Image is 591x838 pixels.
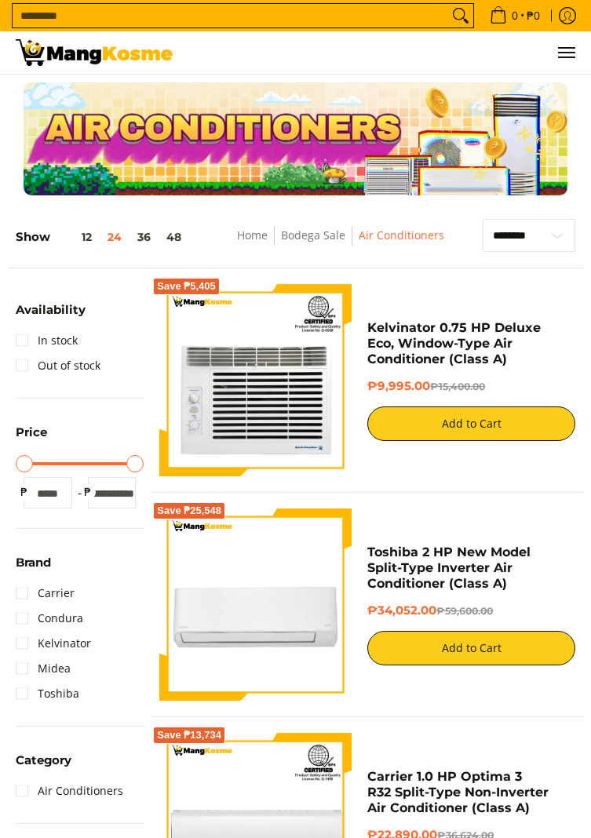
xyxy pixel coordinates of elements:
summary: Open [16,427,47,450]
a: Toshiba [16,681,79,706]
button: Add to Cart [367,631,575,665]
summary: Open [16,304,86,328]
img: Toshiba 2 HP New Model Split-Type Inverter Air Conditioner (Class A) [159,508,352,701]
button: Add to Cart [367,406,575,441]
a: Kelvinator [16,631,91,656]
span: Price [16,427,47,439]
span: Save ₱25,548 [157,506,221,516]
a: Carrier [16,581,75,606]
h5: Show [16,230,189,245]
span: • [485,7,545,24]
span: ₱0 [524,10,542,21]
summary: Open [16,557,51,581]
button: 24 [100,231,130,243]
button: 48 [159,231,189,243]
nav: Breadcrumbs [208,226,472,261]
a: Air Conditioners [359,228,444,242]
button: 36 [130,231,159,243]
img: Bodega Sale Aircon l Mang Kosme: Home Appliances Warehouse Sale [16,39,173,66]
nav: Main Menu [188,31,575,74]
del: ₱59,600.00 [436,605,493,617]
a: Condura [16,606,83,631]
a: Midea [16,656,71,681]
a: Kelvinator 0.75 HP Deluxe Eco, Window-Type Air Conditioner (Class A) [367,320,541,366]
a: Air Conditioners [16,778,123,803]
span: Save ₱5,405 [157,282,216,291]
span: Save ₱13,734 [157,731,221,740]
span: 0 [509,10,520,21]
span: ₱ [80,484,96,500]
button: Menu [556,31,575,74]
span: Category [16,755,71,767]
img: Kelvinator 0.75 HP Deluxe Eco, Window-Type Air Conditioner (Class A) [159,284,352,476]
a: In stock [16,328,78,353]
summary: Open [16,755,71,778]
h6: ₱9,995.00 [367,379,575,395]
span: Availability [16,304,86,316]
a: Toshiba 2 HP New Model Split-Type Inverter Air Conditioner (Class A) [367,545,531,591]
span: ₱ [16,484,31,500]
span: Brand [16,557,51,569]
h6: ₱34,052.00 [367,603,575,619]
a: Bodega Sale [281,228,345,242]
ul: Customer Navigation [188,31,575,74]
del: ₱15,400.00 [430,381,485,392]
a: Out of stock [16,353,100,378]
a: Carrier 1.0 HP Optima 3 R32 Split-Type Non-Inverter Air Conditioner (Class A) [367,769,549,815]
a: Home [237,228,268,242]
button: 12 [50,231,100,243]
button: Search [448,4,473,27]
